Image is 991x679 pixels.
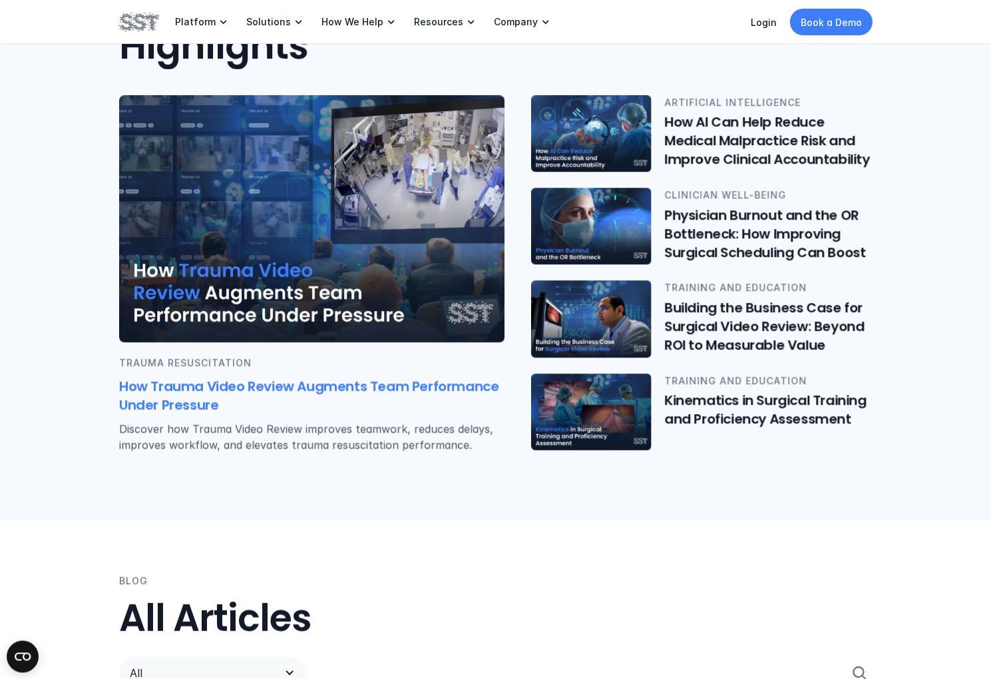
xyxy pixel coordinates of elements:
h2: All Articles [119,596,873,640]
h6: How AI Can Help Reduce Medical Malpractice Risk and Improve Clinical Accountability [664,113,873,169]
h6: Physician Burnout and the OR Bottleneck: How Improving Surgical Scheduling Can Boost Capacity and... [664,206,873,280]
p: BLOG [119,573,148,588]
p: TRAUMA RESUSCITATION [119,355,504,370]
p: How We Help [321,16,383,28]
img: A physician looking at Black Box Platform data on a desktop computer [531,281,651,357]
h6: Building the Business Case for Surgical Video Review: Beyond ROI to Measurable Value [664,298,873,354]
p: Resources [414,16,463,28]
h2: Highlights [119,24,873,69]
p: TRAINING AND EDUCATION [664,281,873,296]
a: A group of trauma staff watching a video review in a classroom settingTRAUMA RESUSCITATIONHow Tra... [119,95,504,466]
img: Two clinicians in an operating room, looking down at table [531,95,651,172]
p: CLINICIAN WELL-BEING [664,188,873,202]
h6: Kinematics in Surgical Training and Proficiency Assessment [664,391,873,428]
a: Login [751,17,777,28]
p: Solutions [246,16,291,28]
p: TRAINING AND EDUCATION [664,373,873,388]
p: Book a Demo [801,15,862,29]
img: Operating room staff looking at kinnematics data [531,373,651,450]
a: Two clinicians in an operating room, looking down at tableARTIFICIAL INTELLIGENCEHow AI Can Help ... [531,95,873,172]
p: Discover how Trauma Video Review improves teamwork, reduces delays, improves workflow, and elevat... [119,421,504,453]
img: A group of trauma staff watching a video review in a classroom setting [119,95,504,342]
p: Company [494,16,538,28]
img: SST logo [119,11,159,33]
p: ARTIFICIAL INTELLIGENCE [664,95,873,110]
button: Open CMP widget [7,640,39,672]
p: Platform [175,16,216,28]
img: Nurse in scrub cap and mask. A clock in the background. [531,188,651,264]
a: Book a Demo [790,9,873,35]
h6: How Trauma Video Review Augments Team Performance Under Pressure [119,377,504,415]
a: Operating room staff looking at kinnematics dataTRAINING AND EDUCATIONKinematics in Surgical Trai... [531,373,873,450]
a: Nurse in scrub cap and mask. A clock in the background.CLINICIAN WELL-BEINGPhysician Burnout and ... [531,188,873,264]
a: A physician looking at Black Box Platform data on a desktop computerTRAINING AND EDUCATIONBuildin... [531,281,873,357]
